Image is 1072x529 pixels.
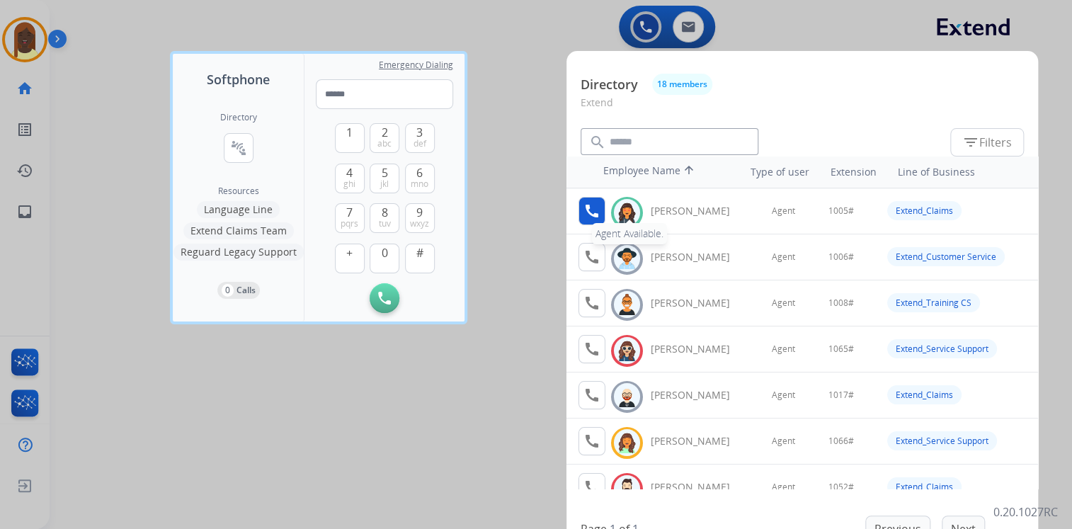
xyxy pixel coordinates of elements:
mat-icon: call [583,203,600,220]
button: 4ghi [335,164,365,193]
div: Extend_Claims [887,385,962,404]
th: Type of user [731,158,816,186]
span: ghi [343,178,355,190]
button: 1 [335,123,365,153]
span: jkl [380,178,389,190]
button: # [405,244,435,273]
div: Extend_Claims [887,477,962,496]
span: 1006# [828,251,854,263]
mat-icon: connect_without_contact [230,140,247,157]
div: Extend_Training CS [887,293,980,312]
mat-icon: call [583,387,600,404]
span: abc [377,138,392,149]
img: avatar [617,478,637,500]
div: [PERSON_NAME] [651,342,746,356]
span: Agent [772,205,795,217]
button: 5jkl [370,164,399,193]
span: Resources [218,186,259,197]
img: avatar [617,294,637,316]
span: 9 [416,204,423,221]
span: Emergency Dialing [379,59,453,71]
span: Agent [772,389,795,401]
span: 1052# [828,482,854,493]
span: def [414,138,426,149]
button: Agent Available. [578,197,605,225]
div: Agent Available. [592,223,667,244]
button: + [335,244,365,273]
mat-icon: call [583,249,600,266]
span: Agent [772,436,795,447]
span: 3 [416,124,423,141]
button: Extend Claims Team [183,222,294,239]
span: Agent [772,251,795,263]
p: 0 [222,284,234,297]
button: Reguard Legacy Support [173,244,304,261]
span: tuv [379,218,391,229]
button: 6mno [405,164,435,193]
div: Extend_Service Support [887,339,997,358]
span: 1008# [828,297,854,309]
span: 0 [382,244,388,261]
span: Filters [962,134,1012,151]
div: [PERSON_NAME] [651,296,746,310]
mat-icon: search [589,134,606,151]
mat-icon: filter_list [962,134,979,151]
th: Employee Name [596,157,724,188]
img: avatar [617,432,637,454]
mat-icon: call [583,341,600,358]
div: [PERSON_NAME] [651,204,746,218]
span: 1 [346,124,353,141]
mat-icon: arrow_upward [680,164,697,181]
img: avatar [617,340,637,362]
div: [PERSON_NAME] [651,480,746,494]
span: 1065# [828,343,854,355]
div: Extend_Service Support [887,431,997,450]
button: 0Calls [217,282,260,299]
img: call-button [378,292,391,305]
p: Calls [236,284,256,297]
button: 0 [370,244,399,273]
p: Extend [581,95,1024,121]
span: 6 [416,164,423,181]
div: [PERSON_NAME] [651,388,746,402]
h2: Directory [220,112,257,123]
div: [PERSON_NAME] [651,250,746,264]
span: 7 [346,204,353,221]
img: avatar [617,202,637,224]
div: Extend_Customer Service [887,247,1005,266]
span: Agent [772,343,795,355]
span: wxyz [410,218,429,229]
span: 1066# [828,436,854,447]
span: Agent [772,297,795,309]
span: 1017# [828,389,854,401]
span: 8 [382,204,388,221]
button: 2abc [370,123,399,153]
span: # [416,244,423,261]
span: 1005# [828,205,854,217]
button: 7pqrs [335,203,365,233]
mat-icon: call [583,295,600,312]
th: Extension [823,158,883,186]
p: 0.20.1027RC [993,504,1058,521]
div: [PERSON_NAME] [651,434,746,448]
span: Softphone [207,69,270,89]
button: 8tuv [370,203,399,233]
button: 18 members [652,74,712,95]
img: avatar [617,386,637,408]
button: 3def [405,123,435,153]
span: mno [411,178,428,190]
div: Extend_Claims [887,201,962,220]
img: avatar [617,248,637,270]
th: Line of Business [890,158,1031,186]
button: Filters [950,128,1024,157]
span: Agent [772,482,795,493]
span: pqrs [341,218,358,229]
mat-icon: call [583,479,600,496]
button: Language Line [197,201,280,218]
p: Directory [581,75,638,94]
span: 5 [382,164,388,181]
button: 9wxyz [405,203,435,233]
mat-icon: call [583,433,600,450]
span: + [346,244,353,261]
span: 4 [346,164,353,181]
